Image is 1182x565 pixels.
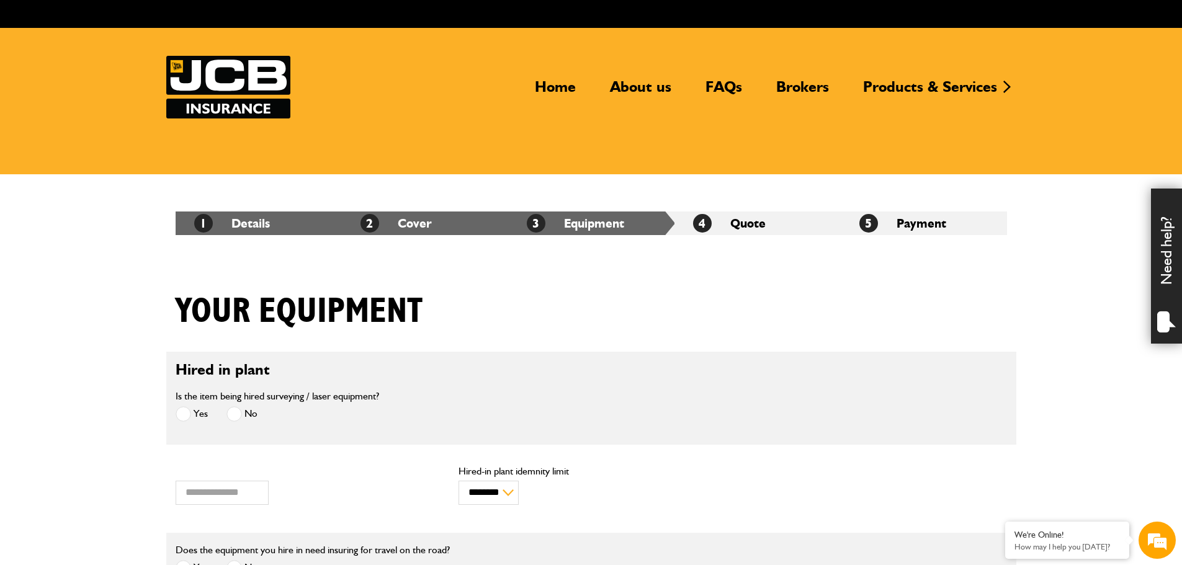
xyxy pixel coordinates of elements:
[176,361,1007,379] h2: Hired in plant
[1151,189,1182,344] div: Need help?
[841,211,1007,235] li: Payment
[601,78,681,106] a: About us
[459,466,723,476] label: Hired-in plant idemnity limit
[859,214,878,233] span: 5
[176,406,208,422] label: Yes
[508,211,674,235] li: Equipment
[166,56,290,118] img: JCB Insurance Services logo
[166,56,290,118] a: JCB Insurance Services
[360,214,379,233] span: 2
[696,78,751,106] a: FAQs
[854,78,1006,106] a: Products & Services
[176,291,423,332] h1: Your equipment
[226,406,257,422] label: No
[194,214,213,233] span: 1
[1014,530,1120,540] div: We're Online!
[176,391,379,401] label: Is the item being hired surveying / laser equipment?
[526,78,585,106] a: Home
[527,214,545,233] span: 3
[674,211,841,235] li: Quote
[176,545,450,555] label: Does the equipment you hire in need insuring for travel on the road?
[767,78,838,106] a: Brokers
[194,216,270,231] a: 1Details
[693,214,712,233] span: 4
[1014,542,1120,551] p: How may I help you today?
[360,216,432,231] a: 2Cover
